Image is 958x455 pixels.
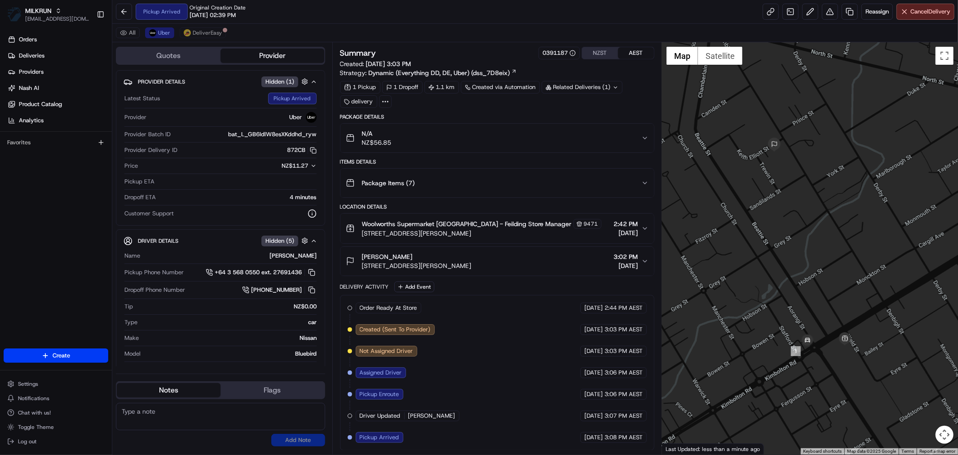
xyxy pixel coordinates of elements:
button: Show street map [667,47,698,65]
span: Customer Support [124,210,174,218]
span: Notifications [18,395,49,402]
button: Provider [221,49,324,63]
button: N/ANZ$56.85 [340,124,654,152]
button: Map camera controls [936,426,954,444]
div: darkblue [142,366,317,374]
a: Terms (opens in new tab) [901,449,914,454]
span: Reassign [865,8,889,16]
span: 3:02 PM [614,252,638,261]
span: bat_L_GB6IdlW8esXKddhd_ryw [229,130,317,138]
div: Related Deliveries (1) [542,81,622,94]
div: NZ$0.00 [137,303,317,311]
a: Open this area in Google Maps (opens a new window) [664,443,694,455]
span: 3:03 PM AEST [605,347,643,355]
img: delivereasy_logo.png [184,29,191,36]
span: Nash AI [19,84,39,92]
span: Price [124,162,138,170]
span: Original Creation Date [190,4,246,11]
span: [PERSON_NAME] [362,252,413,261]
span: [DATE] [584,390,603,398]
span: 3:08 PM AEST [605,433,643,442]
span: 2:44 PM AEST [605,304,643,312]
div: Bluebird [144,350,317,358]
span: Name [124,252,140,260]
div: Delivery Activity [340,283,389,290]
a: Deliveries [4,49,112,63]
a: Providers [4,65,112,79]
button: Woolworths Supermarket [GEOGRAPHIC_DATA] - Feilding Store Manager9471[STREET_ADDRESS][PERSON_NAME... [340,214,654,243]
button: Log out [4,435,108,448]
span: Settings [18,380,38,388]
span: Order Ready At Store [360,304,417,312]
div: Nissan [142,334,317,342]
span: Driver Updated [360,412,401,420]
button: Package Items (7) [340,169,654,197]
span: Uber [290,113,302,121]
span: Woolworths Supermarket [GEOGRAPHIC_DATA] - Feilding Store Manager [362,219,572,228]
span: N/A [362,129,392,138]
button: 872CB [287,146,317,154]
div: 1 Dropoff [382,81,423,94]
span: Model [124,350,141,358]
img: uber-new-logo.jpeg [149,29,156,36]
span: Latest Status [124,94,160,103]
span: Color [124,366,138,374]
button: Driver DetailsHidden (5) [124,233,318,248]
button: [EMAIL_ADDRESS][DOMAIN_NAME] [25,15,89,22]
button: 0391187 [543,49,576,57]
div: [PERSON_NAME] [144,252,317,260]
div: 1 Pickup [340,81,380,94]
a: Orders [4,32,112,47]
button: AEST [618,47,654,59]
button: MILKRUN [25,6,52,15]
span: +64 3 568 0550 ext. 27691436 [215,268,302,277]
span: DeliverEasy [193,29,222,36]
button: [PHONE_NUMBER] [242,285,317,295]
span: Create [53,352,70,360]
span: NZ$11.27 [282,162,309,170]
span: [DATE] [584,433,603,442]
span: Orders [19,36,37,44]
span: Make [124,334,139,342]
button: MILKRUNMILKRUN[EMAIL_ADDRESS][DOMAIN_NAME] [4,4,93,25]
span: Driver Details [138,237,178,245]
span: Hidden ( 5 ) [265,237,294,245]
div: Created via Automation [461,81,540,94]
span: 9471 [584,220,598,227]
button: DeliverEasy [180,27,226,38]
button: Add Event [394,281,434,292]
button: Toggle Theme [4,421,108,433]
div: car [141,318,317,326]
button: Keyboard shortcuts [803,448,842,455]
button: [PERSON_NAME][STREET_ADDRESS][PERSON_NAME]3:02 PM[DATE] [340,247,654,276]
span: Analytics [19,116,44,125]
div: delivery [340,95,377,108]
span: 3:06 PM AEST [605,390,643,398]
a: Analytics [4,113,112,128]
a: Report a map error [919,449,955,454]
span: Dropoff Phone Number [124,286,185,294]
button: Hidden (1) [261,76,310,87]
span: [DATE] 3:03 PM [366,60,411,68]
span: [PERSON_NAME] [408,412,455,420]
span: Pickup Phone Number [124,268,184,277]
button: Quotes [117,49,221,63]
span: Created (Sent To Provider) [360,326,431,334]
span: [DATE] [614,228,638,237]
img: MILKRUN [7,7,22,22]
span: Created: [340,59,411,68]
span: Provider Batch ID [124,130,171,138]
span: Cancel Delivery [910,8,950,16]
span: Hidden ( 1 ) [265,78,294,86]
span: [DATE] [584,369,603,377]
button: Create [4,348,108,363]
span: Uber [158,29,170,36]
span: Providers [19,68,44,76]
button: NZ$11.27 [238,162,317,170]
span: Not Assigned Driver [360,347,413,355]
span: Dynamic (Everything DD, DE, Uber) (dss_7D8eix) [369,68,510,77]
span: [DATE] [614,261,638,270]
div: Location Details [340,203,654,210]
